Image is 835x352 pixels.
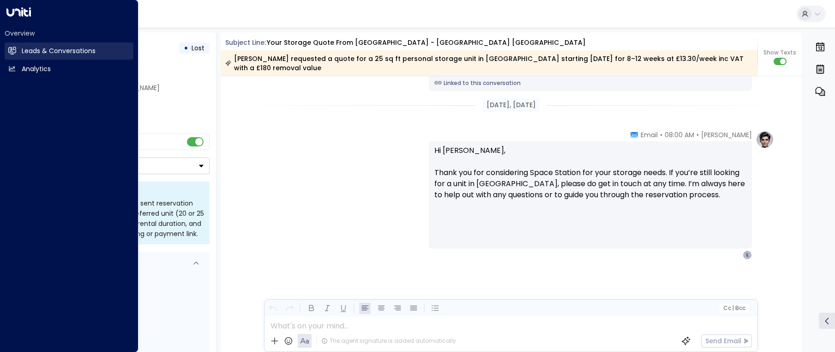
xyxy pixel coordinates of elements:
button: Cc|Bcc [720,304,749,313]
span: Cc Bcc [723,305,745,311]
p: Hi [PERSON_NAME], Thank you for considering Space Station for your storage needs. If you’re still... [434,145,746,212]
a: Linked to this conversation [434,79,746,87]
span: • [697,130,699,140]
h2: Overview [5,29,133,38]
h2: Leads & Conversations [22,46,96,56]
span: Show Texts [763,49,796,57]
div: The agent signature is added automatically [321,337,456,345]
h2: Analytics [22,64,51,74]
span: • [660,130,662,140]
button: Undo [267,303,279,314]
div: [PERSON_NAME] requested a quote for a 25 sq ft personal storage unit in [GEOGRAPHIC_DATA] startin... [225,54,752,73]
span: Lost [192,43,204,53]
span: [PERSON_NAME] [701,130,752,140]
span: | [732,305,734,311]
img: profile-logo.png [756,130,774,149]
span: Email [641,130,658,140]
a: Analytics [5,61,133,78]
div: [DATE], [DATE] [483,98,540,112]
span: 08:00 AM [665,130,694,140]
div: L [743,250,752,260]
span: Subject Line: [225,38,266,47]
button: Redo [283,303,295,314]
a: Leads & Conversations [5,42,133,60]
div: • [184,40,188,56]
div: Your storage quote from [GEOGRAPHIC_DATA] - [GEOGRAPHIC_DATA] [GEOGRAPHIC_DATA] [267,38,586,48]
